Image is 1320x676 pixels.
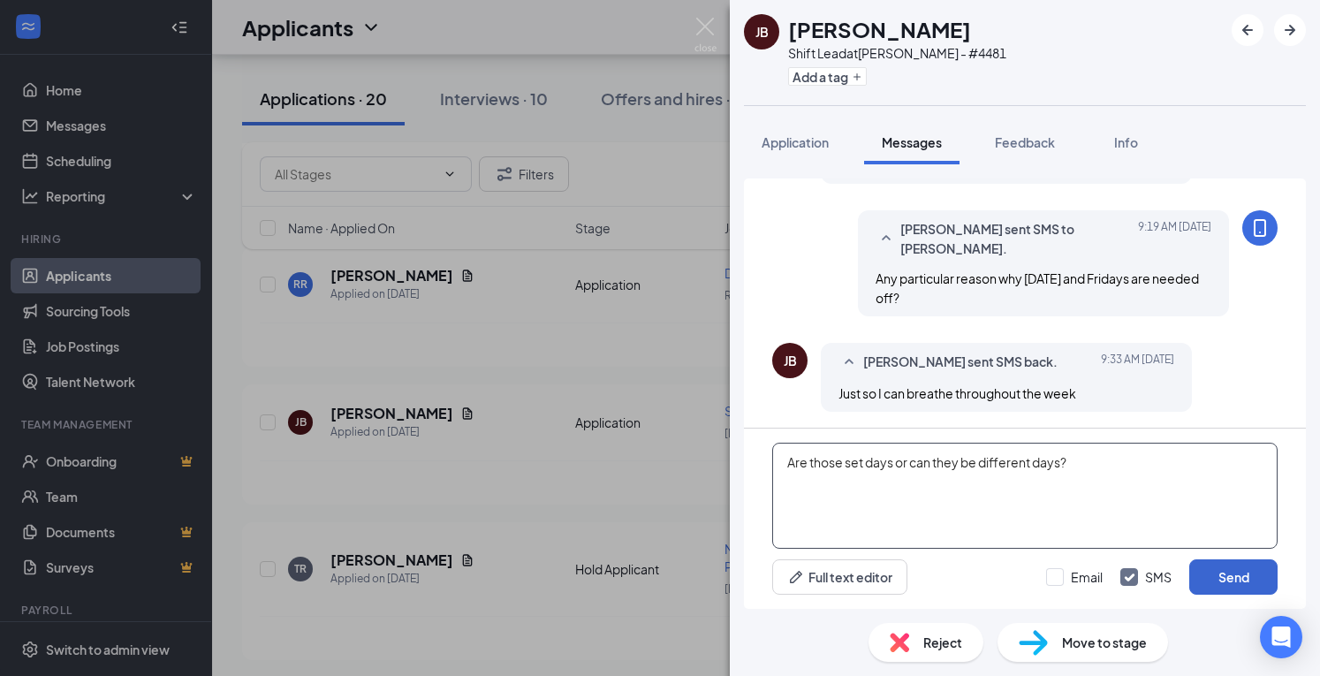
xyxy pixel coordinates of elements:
svg: MobileSms [1249,217,1271,239]
div: Shift Lead at [PERSON_NAME] - #4481 [788,44,1006,62]
div: JB [784,352,797,369]
div: JB [755,23,769,41]
svg: Plus [852,72,862,82]
span: Feedback [995,134,1055,150]
div: Open Intercom Messenger [1260,616,1302,658]
span: Reject [923,633,962,652]
h1: [PERSON_NAME] [788,14,971,44]
span: Just so I can breathe throughout the week [838,385,1076,401]
svg: ArrowLeftNew [1237,19,1258,41]
svg: SmallChevronUp [838,352,860,373]
span: Messages [882,134,942,150]
span: Any particular reason why [DATE] and Fridays are needed off? [876,270,1199,306]
textarea: Are those set days or can they be different days? [772,443,1278,549]
button: ArrowLeftNew [1232,14,1263,46]
span: Move to stage [1062,633,1147,652]
span: Info [1114,134,1138,150]
button: Full text editorPen [772,559,907,595]
svg: SmallChevronUp [876,228,897,249]
svg: Pen [787,568,805,586]
span: [PERSON_NAME] sent SMS to [PERSON_NAME]. [900,219,1132,258]
svg: ArrowRight [1279,19,1301,41]
span: [PERSON_NAME] sent SMS back. [863,352,1058,373]
span: [DATE] 9:19 AM [1138,219,1211,258]
button: PlusAdd a tag [788,67,867,86]
button: Send [1189,559,1278,595]
span: Application [762,134,829,150]
button: ArrowRight [1274,14,1306,46]
span: [DATE] 9:33 AM [1101,352,1174,373]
